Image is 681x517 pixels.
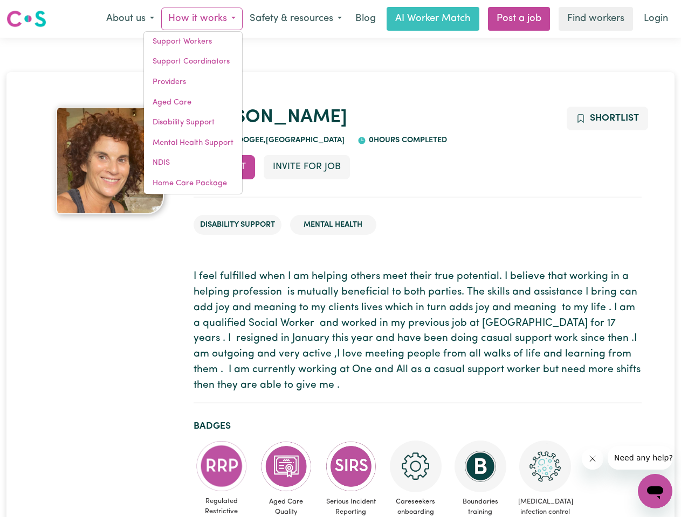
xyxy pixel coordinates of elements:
[260,441,312,492] img: CS Academy: Aged Care Quality Standards & Code of Conduct course completed
[582,448,603,470] iframe: Close message
[144,153,242,173] a: NDIS
[6,6,46,31] a: Careseekers logo
[559,7,633,31] a: Find workers
[194,421,642,432] h2: Badges
[608,446,672,470] iframe: Message from company
[144,173,242,194] a: Home Care Package
[144,32,242,52] a: Support Workers
[567,107,648,130] button: Add to shortlist
[638,474,672,508] iframe: Button to launch messaging window
[455,441,506,492] img: CS Academy: Boundaries in care and support work course completed
[6,9,46,29] img: Careseekers logo
[144,52,242,72] a: Support Coordinators
[488,7,550,31] a: Post a job
[144,72,242,93] a: Providers
[6,8,65,16] span: Need any help?
[349,7,382,31] a: Blog
[264,155,350,179] button: Invite for Job
[387,7,479,31] a: AI Worker Match
[637,7,675,31] a: Login
[99,8,161,30] button: About us
[194,108,347,127] a: [PERSON_NAME]
[366,136,447,144] span: 0 hours completed
[325,441,377,492] img: CS Academy: Serious Incident Reporting Scheme course completed
[390,441,442,492] img: CS Academy: Careseekers Onboarding course completed
[519,441,571,492] img: CS Academy: COVID-19 Infection Control Training course completed
[144,113,242,133] a: Disability Support
[144,93,242,113] a: Aged Care
[194,215,281,235] li: Disability Support
[143,31,243,194] div: How it works
[40,107,181,214] a: Belinda's profile picture'
[243,8,349,30] button: Safety & resources
[56,107,164,214] img: Belinda
[590,114,639,123] span: Shortlist
[144,133,242,153] a: Mental Health Support
[194,269,642,393] p: I feel fulfilled when I am helping others meet their true potential. I believe that working in a ...
[202,136,345,144] span: SOUTH COOGEE , [GEOGRAPHIC_DATA]
[196,441,247,492] img: CS Academy: Regulated Restrictive Practices course completed
[161,8,243,30] button: How it works
[290,215,376,235] li: Mental Health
